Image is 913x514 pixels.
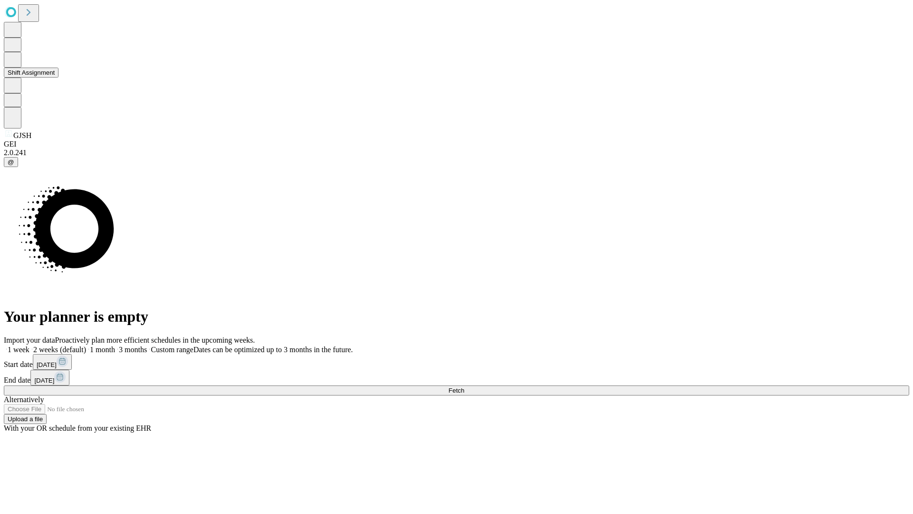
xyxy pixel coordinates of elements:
[8,158,14,166] span: @
[33,354,72,370] button: [DATE]
[8,346,29,354] span: 1 week
[448,387,464,394] span: Fetch
[37,361,57,368] span: [DATE]
[4,157,18,167] button: @
[4,308,909,326] h1: Your planner is empty
[4,148,909,157] div: 2.0.241
[4,395,44,404] span: Alternatively
[4,140,909,148] div: GEI
[55,336,255,344] span: Proactively plan more efficient schedules in the upcoming weeks.
[90,346,115,354] span: 1 month
[4,424,151,432] span: With your OR schedule from your existing EHR
[33,346,86,354] span: 2 weeks (default)
[4,385,909,395] button: Fetch
[4,68,58,78] button: Shift Assignment
[30,370,69,385] button: [DATE]
[194,346,353,354] span: Dates can be optimized up to 3 months in the future.
[4,370,909,385] div: End date
[151,346,193,354] span: Custom range
[4,354,909,370] div: Start date
[34,377,54,384] span: [DATE]
[4,336,55,344] span: Import your data
[4,414,47,424] button: Upload a file
[119,346,147,354] span: 3 months
[13,131,31,139] span: GJSH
